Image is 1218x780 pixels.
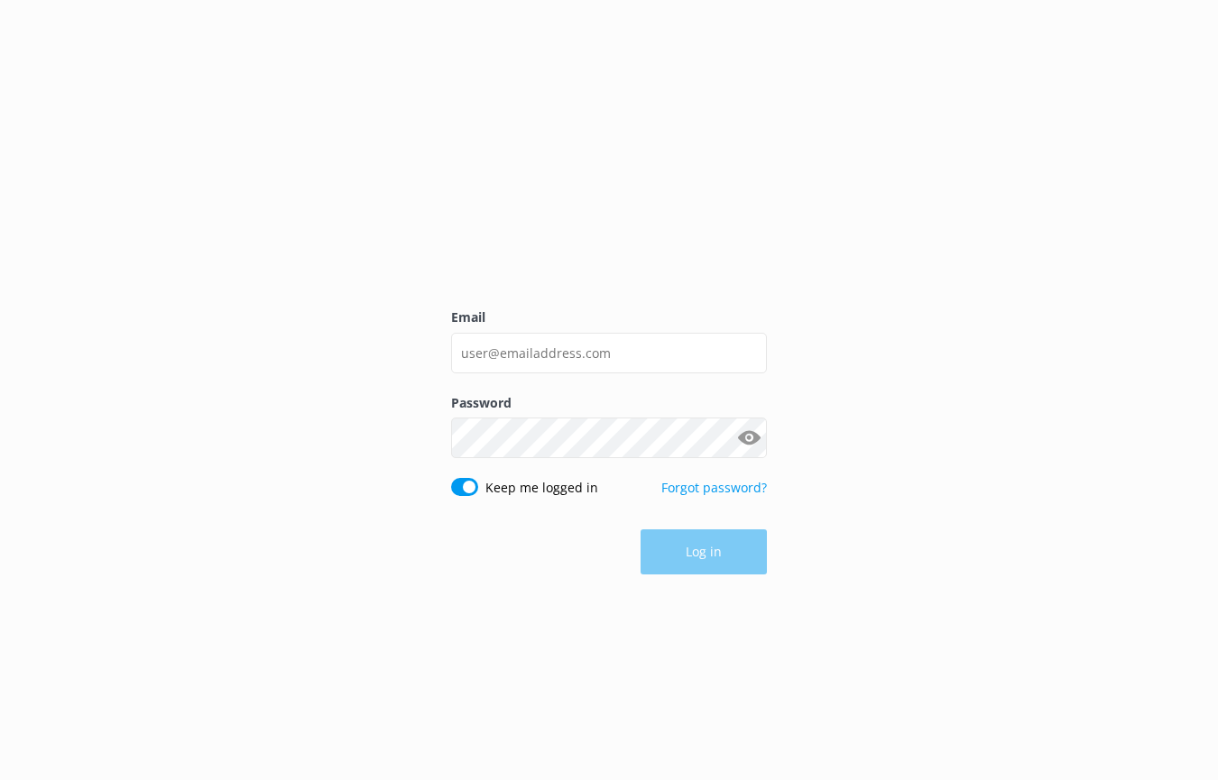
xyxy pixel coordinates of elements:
[451,333,767,373] input: user@emailaddress.com
[661,479,767,496] a: Forgot password?
[451,393,767,413] label: Password
[485,478,598,498] label: Keep me logged in
[731,420,767,456] button: Show password
[451,307,767,327] label: Email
